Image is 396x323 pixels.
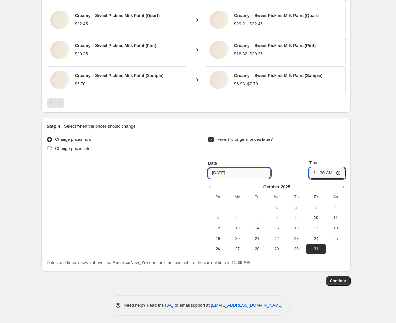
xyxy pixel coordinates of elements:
a: [EMAIL_ADDRESS][DOMAIN_NAME] [211,303,283,308]
strike: $7.70 [247,81,258,87]
strike: $32.45 [250,21,263,27]
input: 12:00 [309,168,346,179]
button: Thursday October 16 2025 [287,223,306,233]
span: 22 [270,236,284,241]
span: Continue [330,278,347,284]
button: Wednesday October 22 2025 [267,233,287,244]
span: 18 [329,226,343,231]
span: 21 [250,236,264,241]
span: Revert to original prices later? [217,137,273,142]
span: 26 [211,246,225,252]
img: creamy_80x.png [50,40,70,60]
button: Monday October 6 2025 [228,213,247,223]
p: Select when the prices should change [64,123,135,130]
span: 23 [289,236,304,241]
button: Thursday October 30 2025 [287,244,306,254]
button: Saturday October 18 2025 [326,223,346,233]
button: Wednesday October 1 2025 [267,202,287,213]
span: Creamy – Sweet Pickins Milk Paint (Quart) [234,13,319,18]
span: 25 [329,236,343,241]
th: Monday [228,192,247,202]
span: Su [211,194,225,199]
button: Thursday October 9 2025 [287,213,306,223]
span: 30 [289,246,304,252]
div: $6.93 [234,81,245,87]
button: Friday October 24 2025 [306,233,326,244]
button: Monday October 27 2025 [228,244,247,254]
img: creamy_80x.png [209,70,229,90]
span: Creamy – Sweet Pickins Milk Paint (Pint) [234,43,316,48]
input: 10/10/2025 [208,168,271,178]
b: America/New_York [112,260,150,265]
th: Tuesday [247,192,267,202]
button: Saturday October 11 2025 [326,213,346,223]
button: Sunday October 26 2025 [208,244,228,254]
button: Today Friday October 10 2025 [306,213,326,223]
span: 17 [309,226,323,231]
button: Friday October 3 2025 [306,202,326,213]
b: 11:30 AM [232,260,250,265]
button: Monday October 20 2025 [228,233,247,244]
span: We [270,194,284,199]
span: Date [208,161,217,166]
button: Show next month, November 2025 [338,183,347,192]
span: Creamy – Sweet Pickins Milk Paint (Sample) [75,73,163,78]
span: 5 [211,215,225,220]
span: Th [289,194,304,199]
span: 16 [289,226,304,231]
span: 24 [309,236,323,241]
span: 27 [230,246,245,252]
button: Wednesday October 29 2025 [267,244,287,254]
span: Need help? Read the [124,303,165,308]
button: Thursday October 2 2025 [287,202,306,213]
span: or email support at [174,303,211,308]
span: 9 [289,215,304,220]
span: Change prices later [55,146,92,151]
span: Creamy – Sweet Pickins Milk Paint (Quart) [75,13,160,18]
button: Saturday October 25 2025 [326,233,346,244]
button: Tuesday October 28 2025 [247,244,267,254]
span: 6 [230,215,245,220]
span: Mo [230,194,245,199]
span: Dates and times shown above use as the timezone, where the current time is [47,260,250,265]
span: Change prices now [55,137,91,142]
span: 8 [270,215,284,220]
img: creamy_80x.png [209,40,229,60]
th: Saturday [326,192,346,202]
button: Sunday October 19 2025 [208,233,228,244]
div: $18.32 [234,51,247,57]
button: Tuesday October 14 2025 [247,223,267,233]
span: 2 [289,205,304,210]
span: Time [309,160,318,165]
span: 3 [309,205,323,210]
span: Creamy – Sweet Pickins Milk Paint (Pint) [75,43,156,48]
img: creamy_80x.png [50,10,70,30]
span: 11 [329,215,343,220]
img: creamy_80x.png [209,10,229,30]
nav: Pagination [47,98,64,108]
button: Sunday October 12 2025 [208,223,228,233]
th: Sunday [208,192,228,202]
th: Friday [306,192,326,202]
span: 31 [309,246,323,252]
img: creamy_80x.png [50,70,70,90]
button: Wednesday October 15 2025 [267,223,287,233]
span: 29 [270,246,284,252]
button: Tuesday October 7 2025 [247,213,267,223]
a: FAQ [165,303,174,308]
button: Wednesday October 8 2025 [267,213,287,223]
div: $32.45 [75,21,88,27]
span: 28 [250,246,264,252]
th: Wednesday [267,192,287,202]
h2: Step 4. [47,123,62,130]
button: Show previous month, September 2025 [207,183,216,192]
button: Friday October 31 2025 [306,244,326,254]
span: 4 [329,205,343,210]
button: Friday October 17 2025 [306,223,326,233]
button: Tuesday October 21 2025 [247,233,267,244]
div: $29.21 [234,21,247,27]
div: $20.35 [75,51,88,57]
button: Sunday October 5 2025 [208,213,228,223]
strike: $20.35 [250,51,263,57]
button: Continue [326,276,351,286]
